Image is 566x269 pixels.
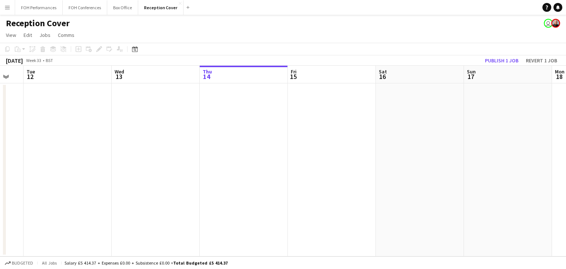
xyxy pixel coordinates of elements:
span: Jobs [39,32,50,38]
h1: Reception Cover [6,18,70,29]
a: View [3,30,19,40]
button: Budgeted [4,259,34,267]
a: Edit [21,30,35,40]
button: Revert 1 job [523,56,560,65]
app-user-avatar: PERM Chris Nye [551,19,560,28]
span: 12 [25,72,35,81]
span: Tue [27,68,35,75]
span: 16 [378,72,387,81]
span: Thu [203,68,212,75]
span: Total Budgeted £5 414.37 [173,260,228,266]
button: FOH Performances [15,0,63,15]
span: Fri [291,68,297,75]
button: Box Office [107,0,138,15]
div: BST [46,58,53,63]
app-user-avatar: Visitor Services [544,19,553,28]
span: All jobs [41,260,58,266]
span: Comms [58,32,74,38]
span: 17 [466,72,476,81]
span: Mon [555,68,565,75]
span: Sun [467,68,476,75]
span: Sat [379,68,387,75]
span: 13 [113,72,124,81]
span: 18 [554,72,565,81]
span: View [6,32,16,38]
span: Week 33 [24,58,43,63]
span: Budgeted [12,261,33,266]
button: Publish 1 job [482,56,521,65]
span: 15 [290,72,297,81]
button: Reception Cover [138,0,184,15]
a: Comms [55,30,77,40]
span: 14 [202,72,212,81]
div: Salary £5 414.37 + Expenses £0.00 + Subsistence £0.00 = [64,260,228,266]
button: FOH Conferences [63,0,107,15]
a: Jobs [36,30,53,40]
span: Edit [24,32,32,38]
div: [DATE] [6,57,23,64]
span: Wed [115,68,124,75]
